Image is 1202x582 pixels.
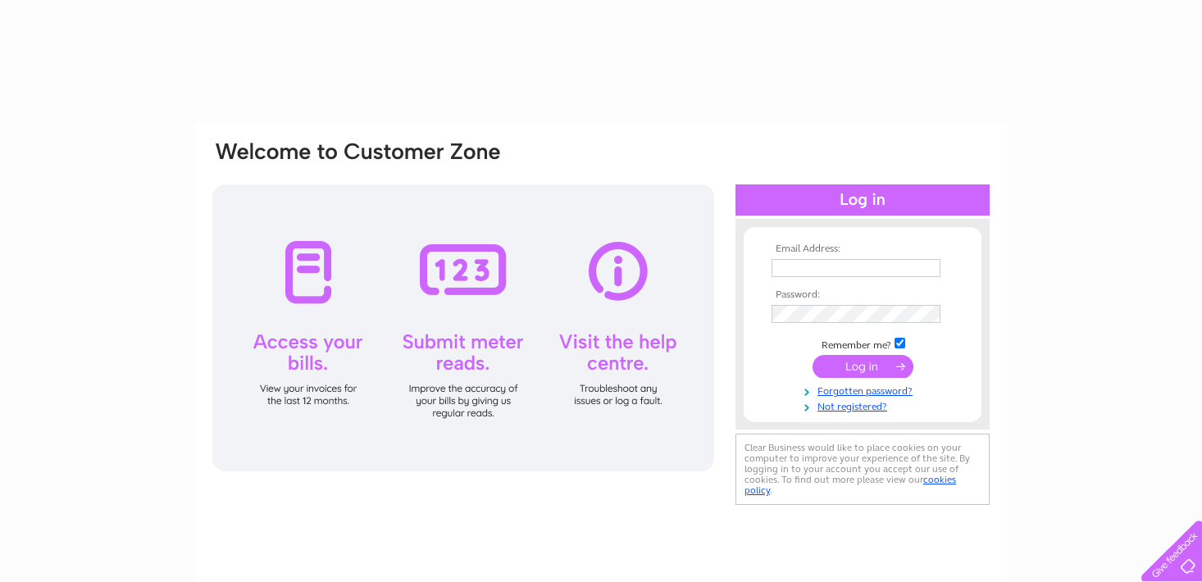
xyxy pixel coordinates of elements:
th: Email Address: [767,243,958,255]
a: cookies policy [744,474,956,496]
td: Remember me? [767,335,958,352]
a: Not registered? [772,398,958,413]
div: Clear Business would like to place cookies on your computer to improve your experience of the sit... [735,434,990,505]
th: Password: [767,289,958,301]
a: Forgotten password? [772,382,958,398]
input: Submit [813,355,913,378]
